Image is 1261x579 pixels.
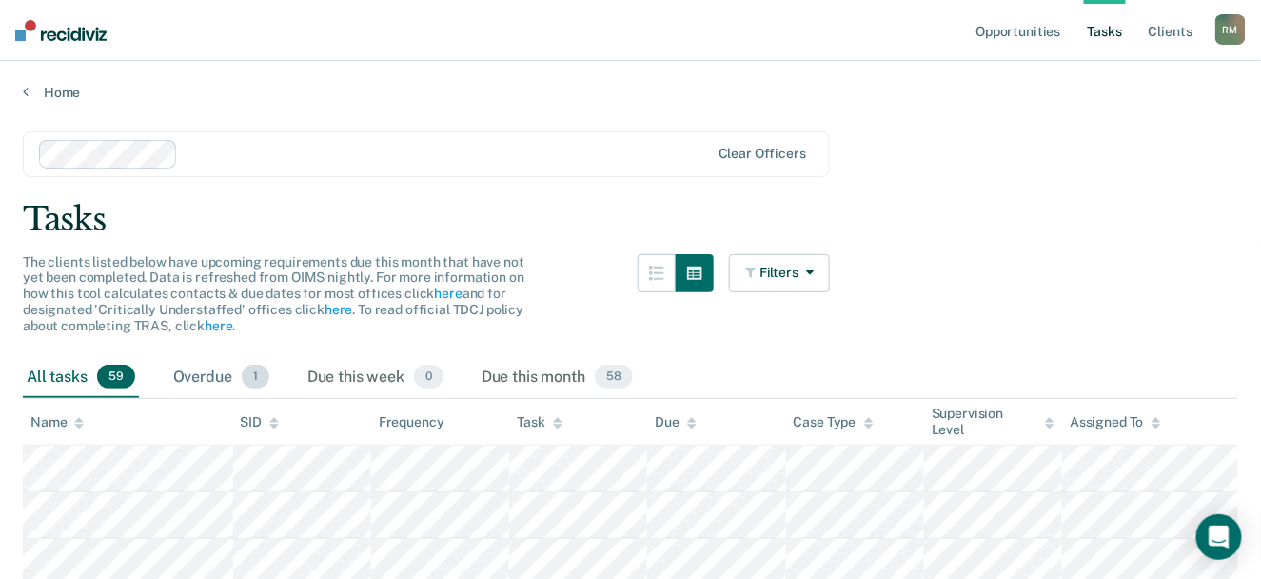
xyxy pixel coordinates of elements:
div: Case Type [794,414,874,430]
a: Home [23,84,1238,101]
div: Due this week0 [304,357,447,399]
div: Tasks [23,200,1238,239]
div: Frequency [379,414,444,430]
div: Supervision Level [932,406,1054,438]
div: Name [30,414,84,430]
div: Overdue1 [169,357,273,399]
span: The clients listed below have upcoming requirements due this month that have not yet been complet... [23,254,524,333]
div: Task [517,414,562,430]
span: 1 [242,365,269,389]
a: here [205,318,232,333]
span: 59 [97,365,135,389]
a: here [325,302,352,317]
div: Assigned To [1070,414,1160,430]
div: SID [241,414,280,430]
span: 58 [595,365,633,389]
img: Recidiviz [15,20,107,41]
div: Due [655,414,697,430]
span: 0 [414,365,443,389]
div: Open Intercom Messenger [1196,514,1242,560]
div: Due this month58 [478,357,637,399]
a: here [434,286,462,301]
button: RM [1215,14,1246,45]
div: Clear officers [719,146,806,162]
button: Filters [729,254,830,292]
div: R M [1215,14,1246,45]
div: All tasks59 [23,357,139,399]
